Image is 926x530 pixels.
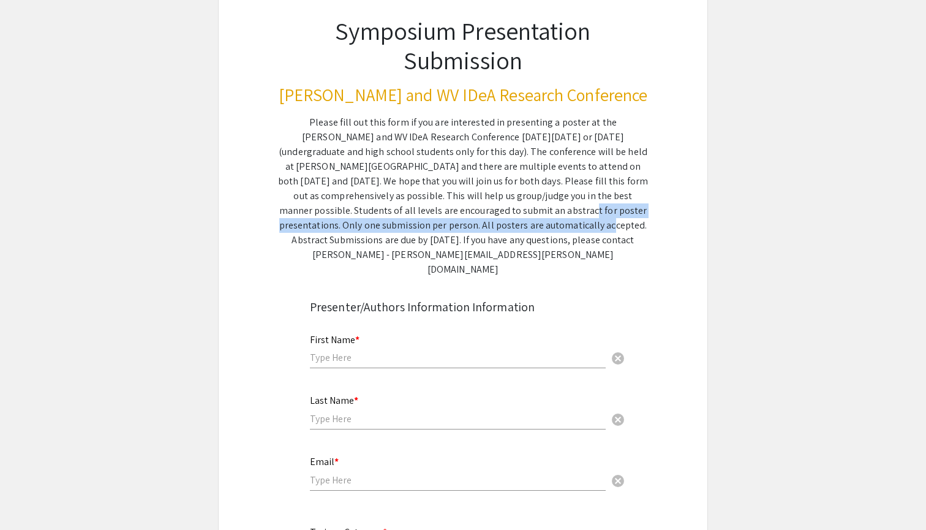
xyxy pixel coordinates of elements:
[310,351,606,364] input: Type Here
[606,468,630,492] button: Clear
[310,455,339,468] mat-label: Email
[310,333,359,346] mat-label: First Name
[278,85,648,105] h3: [PERSON_NAME] and WV IDeA Research Conference
[278,16,648,75] h1: Symposium Presentation Submission
[310,412,606,425] input: Type Here
[611,474,625,488] span: cancel
[310,298,616,316] div: Presenter/Authors Information Information
[606,407,630,431] button: Clear
[310,474,606,486] input: Type Here
[278,115,648,277] div: Please fill out this form if you are interested in presenting a poster at the [PERSON_NAME] and W...
[611,351,625,366] span: cancel
[9,475,52,521] iframe: Chat
[310,394,358,407] mat-label: Last Name
[606,346,630,370] button: Clear
[611,412,625,427] span: cancel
